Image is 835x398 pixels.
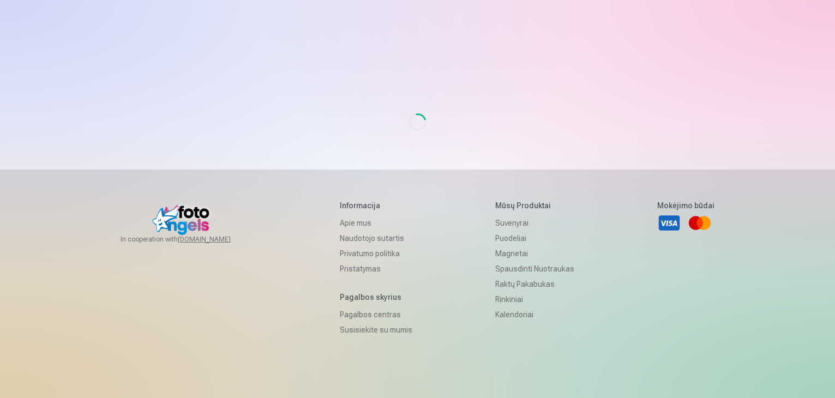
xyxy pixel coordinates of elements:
span: In cooperation with [121,235,257,244]
a: Pristatymas [340,261,412,276]
a: Pagalbos centras [340,307,412,322]
a: Spausdinti nuotraukas [495,261,574,276]
a: Raktų pakabukas [495,276,574,292]
h5: Pagalbos skyrius [340,292,412,303]
h5: Mokėjimo būdai [657,200,714,211]
h5: Mūsų produktai [495,200,574,211]
a: Suvenyrai [495,215,574,231]
a: Puodeliai [495,231,574,246]
a: Apie mus [340,215,412,231]
a: Visa [657,211,681,235]
h5: Informacija [340,200,412,211]
a: Susisiekite su mumis [340,322,412,337]
a: Kalendoriai [495,307,574,322]
a: Privatumo politika [340,246,412,261]
a: Rinkiniai [495,292,574,307]
a: Naudotojo sutartis [340,231,412,246]
a: [DOMAIN_NAME] [178,235,257,244]
a: Mastercard [688,211,712,235]
a: Magnetai [495,246,574,261]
